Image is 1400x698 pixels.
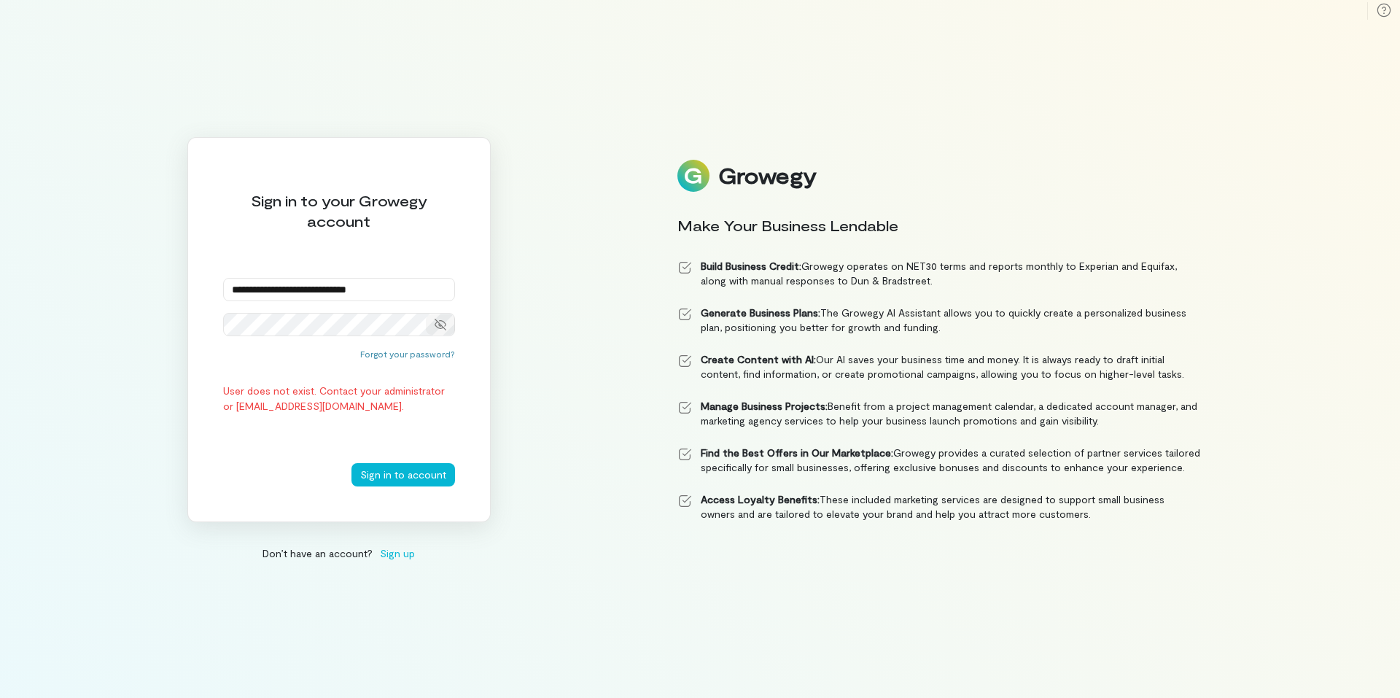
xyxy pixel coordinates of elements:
button: Forgot your password? [360,348,455,360]
li: The Growegy AI Assistant allows you to quickly create a personalized business plan, positioning y... [677,306,1201,335]
div: Growegy [718,163,816,188]
li: Benefit from a project management calendar, a dedicated account manager, and marketing agency ser... [677,399,1201,428]
div: Don’t have an account? [187,546,491,561]
li: Growegy provides a curated selection of partner services tailored specifically for small business... [677,446,1201,475]
strong: Create Content with AI: [701,353,816,365]
strong: Build Business Credit: [701,260,801,272]
button: Sign in to account [351,463,455,486]
div: Sign in to your Growegy account [223,190,455,231]
li: Our AI saves your business time and money. It is always ready to draft initial content, find info... [677,352,1201,381]
div: Make Your Business Lendable [677,215,1201,236]
strong: Find the Best Offers in Our Marketplace: [701,446,893,459]
img: Logo [677,160,709,192]
span: Sign up [380,546,415,561]
strong: Access Loyalty Benefits: [701,493,820,505]
strong: Manage Business Projects: [701,400,828,412]
li: These included marketing services are designed to support small business owners and are tailored ... [677,492,1201,521]
div: User does not exist. Contact your administrator or [EMAIL_ADDRESS][DOMAIN_NAME]. [223,383,455,414]
li: Growegy operates on NET30 terms and reports monthly to Experian and Equifax, along with manual re... [677,259,1201,288]
strong: Generate Business Plans: [701,306,820,319]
